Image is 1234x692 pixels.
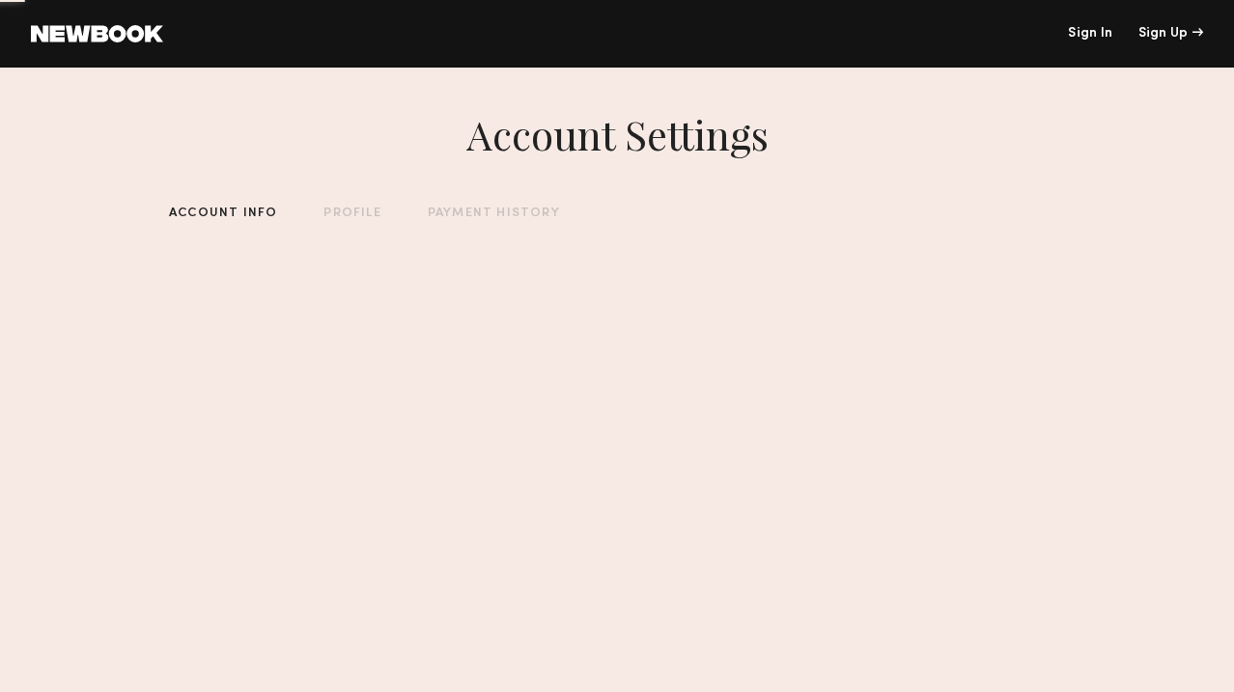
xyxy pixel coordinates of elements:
[428,208,560,220] div: PAYMENT HISTORY
[1068,27,1112,41] a: Sign In
[323,208,380,220] div: PROFILE
[1138,27,1203,41] div: Sign Up
[466,107,769,161] div: Account Settings
[169,208,277,220] div: ACCOUNT INFO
